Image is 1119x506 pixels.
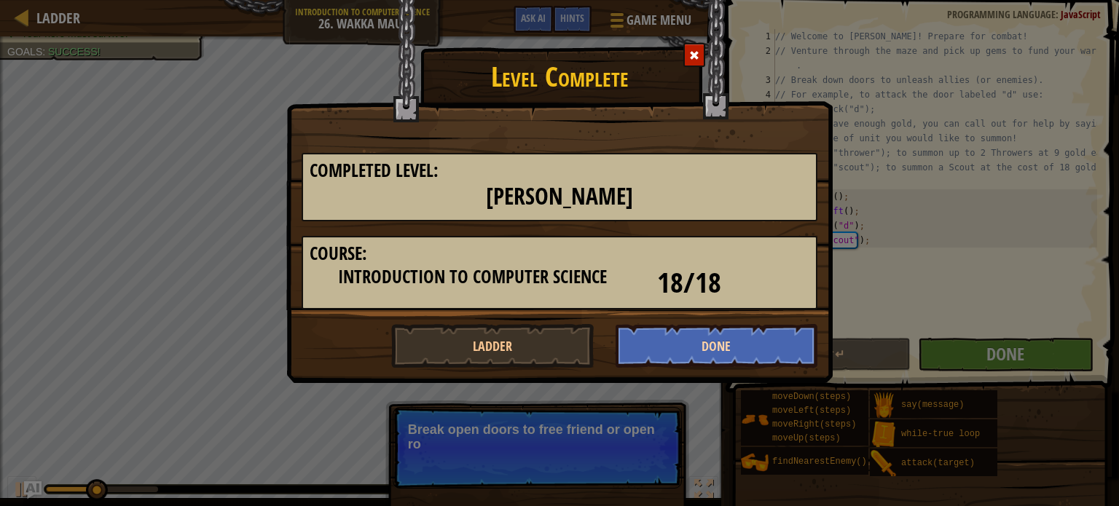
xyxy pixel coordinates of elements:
h3: Completed Level: [310,161,809,181]
h2: [PERSON_NAME] [310,184,809,210]
h3: Introduction to Computer Science [310,267,635,287]
h1: Level Complete [287,54,832,92]
h3: Course: [310,244,809,264]
button: Done [616,324,818,368]
span: 18/18 [657,263,721,301]
button: Ladder [391,324,594,368]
